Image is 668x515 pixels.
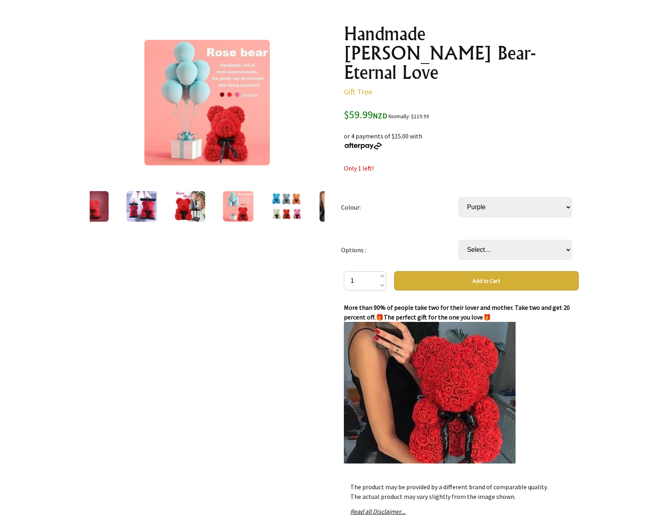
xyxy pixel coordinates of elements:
[144,40,270,165] img: Handmade Rose Teddy Bear-Eternal Love
[344,24,579,82] h1: Handmade [PERSON_NAME] Bear-Eternal Love
[350,482,572,501] p: The product may be provided by a different brand of comparable quality. The actual product may va...
[78,191,109,222] img: Handmade Rose Teddy Bear-Eternal Love
[126,191,157,222] img: Handmade Rose Teddy Bear-Eternal Love
[319,191,350,222] img: Handmade Rose Teddy Bear-Eternal Love
[344,164,374,172] span: Only 1 left!
[175,191,205,222] img: Handmade Rose Teddy Bear-Eternal Love
[388,113,429,120] small: Normally: $119.99
[341,229,458,271] td: Options :
[344,108,387,121] span: $59.99
[394,271,579,290] button: Add to Cart
[271,191,302,222] img: Handmade Rose Teddy Bear-Eternal Love
[341,186,458,229] td: Colour:
[344,142,382,150] img: Afterpay
[344,122,579,150] div: or 4 payments of $15.00 with
[223,191,253,222] img: Handmade Rose Teddy Bear-Eternal Love
[344,87,372,97] a: Gift Tree
[373,111,387,120] span: NZD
